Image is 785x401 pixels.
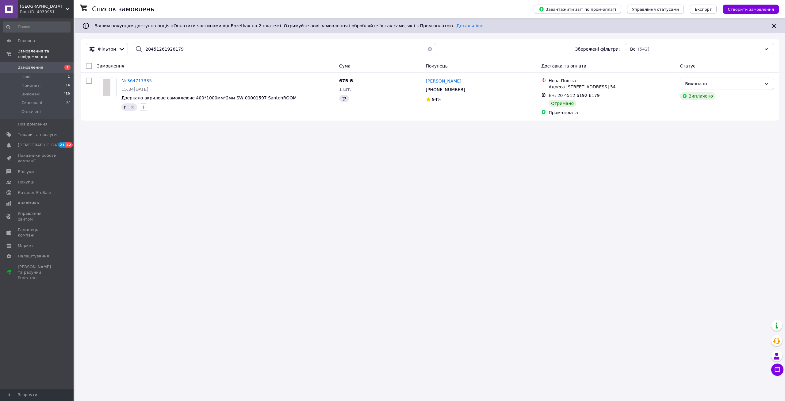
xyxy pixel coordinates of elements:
[18,190,51,195] span: Каталог ProSale
[728,7,774,12] span: Створити замовлення
[680,64,695,68] span: Статус
[97,64,124,68] span: Замовлення
[3,21,71,33] input: Пошук
[18,179,34,185] span: Покупці
[680,92,715,100] div: Виплачено
[18,243,33,249] span: Маркет
[18,264,57,281] span: [PERSON_NAME] та рахунки
[685,80,761,87] div: Виконано
[549,100,576,107] div: Отримано
[97,78,116,97] img: Фото товару
[549,110,675,116] div: Пром-оплата
[18,227,57,238] span: Гаманець компанії
[64,65,71,70] span: 1
[65,142,72,148] span: 42
[130,105,135,110] svg: Видалити мітку
[20,9,74,15] div: Ваш ID: 4030951
[66,83,70,88] span: 14
[632,7,679,12] span: Управління статусами
[21,100,42,106] span: Скасовані
[121,87,148,92] span: 15:34[DATE]
[771,364,783,376] button: Чат з покупцем
[121,95,297,100] a: Дзеркало акрилове самоклеюче 400*1000мм*2мм SW-00001597 SantehROOM
[638,47,649,52] span: (542)
[18,253,49,259] span: Налаштування
[723,5,779,14] button: Створити замовлення
[534,5,621,14] button: Завантажити звіт по пром-оплаті
[717,6,779,11] a: Створити замовлення
[68,109,70,114] span: 1
[690,5,717,14] button: Експорт
[121,78,152,83] a: № 364717335
[549,78,675,84] div: Нова Пошта
[424,43,436,55] button: Очистить
[21,91,40,97] span: Виконані
[18,211,57,222] span: Управління сайтом
[630,46,637,52] span: Всі
[21,74,30,80] span: Нові
[124,105,127,110] span: п
[18,169,34,175] span: Відгуки
[92,6,154,13] h1: Список замовлень
[426,78,461,84] a: [PERSON_NAME]
[21,109,41,114] span: Оплачені
[18,142,63,148] span: [DEMOGRAPHIC_DATA]
[18,121,48,127] span: Повідомлення
[58,142,65,148] span: 21
[339,64,350,68] span: Cума
[63,91,70,97] span: 439
[18,65,43,70] span: Замовлення
[18,48,74,60] span: Замовлення та повідомлення
[18,38,35,44] span: Головна
[426,64,448,68] span: Покупець
[339,87,351,92] span: 1 шт.
[98,46,116,52] span: Фільтри
[425,85,466,94] div: [PHONE_NUMBER]
[66,100,70,106] span: 87
[541,64,586,68] span: Доставка та оплата
[539,6,616,12] span: Завантажити звіт по пром-оплаті
[457,23,484,28] a: Детальніше
[133,43,436,55] input: Пошук за номером замовлення, ПІБ покупця, номером телефону, Email, номером накладної
[339,78,353,83] span: 675 ₴
[68,74,70,80] span: 1
[695,7,712,12] span: Експорт
[426,79,461,83] span: [PERSON_NAME]
[549,84,675,90] div: Адреса [STREET_ADDRESS] 54
[627,5,684,14] button: Управління статусами
[432,97,442,102] span: 94%
[18,275,57,281] div: Prom топ
[575,46,620,52] span: Збережені фільтри:
[549,93,600,98] span: ЕН: 20 4512 6192 6179
[94,23,483,28] span: Вашим покупцям доступна опція «Оплатити частинами від Rozetka» на 2 платежі. Отримуйте нові замов...
[18,200,39,206] span: Аналітика
[20,4,66,9] span: SANTEH ROOM
[18,132,57,137] span: Товари та послуги
[21,83,40,88] span: Прийняті
[97,78,117,97] a: Фото товару
[18,153,57,164] span: Показники роботи компанії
